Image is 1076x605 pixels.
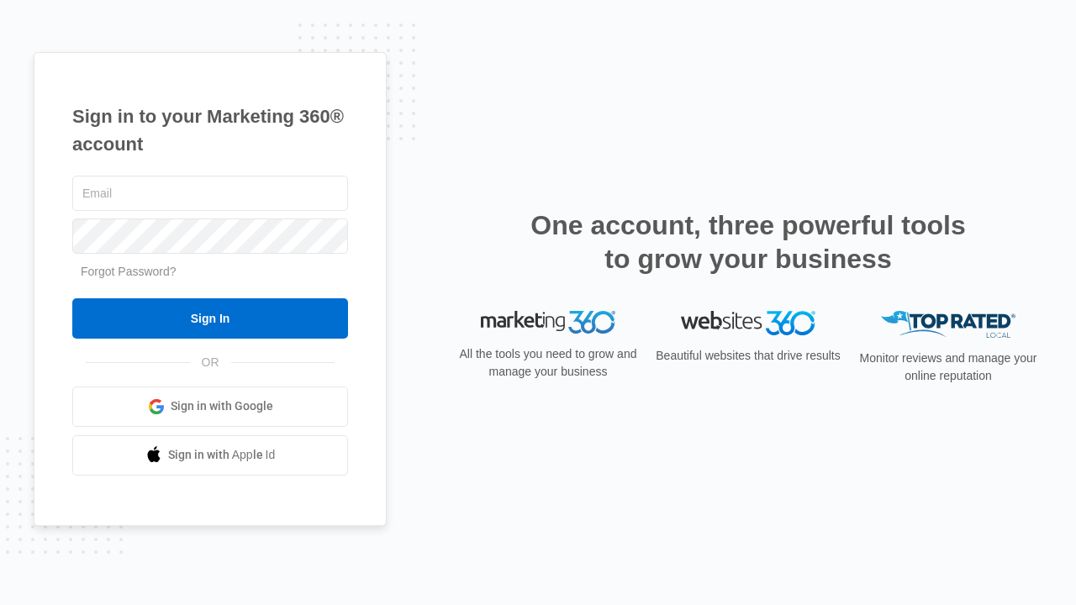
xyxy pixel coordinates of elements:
[681,311,815,335] img: Websites 360
[881,311,1015,339] img: Top Rated Local
[72,435,348,476] a: Sign in with Apple Id
[72,103,348,158] h1: Sign in to your Marketing 360® account
[454,345,642,381] p: All the tools you need to grow and manage your business
[654,347,842,365] p: Beautiful websites that drive results
[72,387,348,427] a: Sign in with Google
[168,446,276,464] span: Sign in with Apple Id
[171,397,273,415] span: Sign in with Google
[190,354,231,371] span: OR
[72,176,348,211] input: Email
[72,298,348,339] input: Sign In
[525,208,971,276] h2: One account, three powerful tools to grow your business
[481,311,615,334] img: Marketing 360
[81,265,177,278] a: Forgot Password?
[854,350,1042,385] p: Monitor reviews and manage your online reputation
